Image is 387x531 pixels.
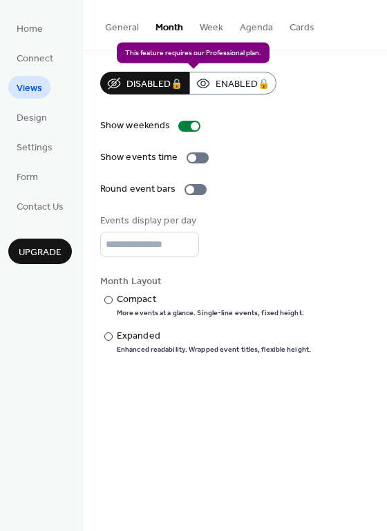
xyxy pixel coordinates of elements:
[8,17,51,39] a: Home
[8,76,50,99] a: Views
[8,239,72,264] button: Upgrade
[17,141,53,155] span: Settings
[17,200,64,214] span: Contact Us
[17,22,43,37] span: Home
[19,246,62,260] span: Upgrade
[17,81,42,96] span: Views
[100,182,176,197] div: Round event bars
[117,292,301,307] div: Compact
[100,150,178,165] div: Show events time
[17,111,47,126] span: Design
[17,52,53,66] span: Connect
[117,329,308,343] div: Expanded
[117,43,270,63] span: This feature requires our Professional plan.
[8,106,55,128] a: Design
[8,194,72,217] a: Contact Us
[100,119,170,133] div: Show weekends
[17,170,38,185] span: Form
[100,214,196,228] div: Events display per day
[117,308,304,318] div: More events at a glance. Single-line events, fixed height.
[100,274,367,289] div: Month Layout
[8,135,61,158] a: Settings
[8,46,62,69] a: Connect
[117,345,311,354] div: Enhanced readability. Wrapped event titles, flexible height.
[8,165,46,188] a: Form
